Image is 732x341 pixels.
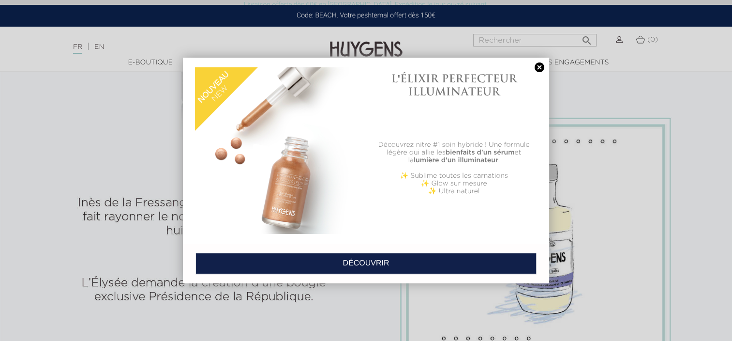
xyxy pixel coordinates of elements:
b: bienfaits d'un sérum [446,149,515,156]
p: ✨ Ultra naturel [371,187,537,195]
p: Découvrez nitre #1 soin hybride ! Une formule légère qui allie les et la . [371,141,537,164]
p: ✨ Glow sur mesure [371,180,537,187]
b: lumière d'un illuminateur [414,157,498,164]
a: DÉCOUVRIR [195,253,537,274]
h1: L'ÉLIXIR PERFECTEUR ILLUMINATEUR [371,72,537,98]
p: ✨ Sublime toutes les carnations [371,172,537,180]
